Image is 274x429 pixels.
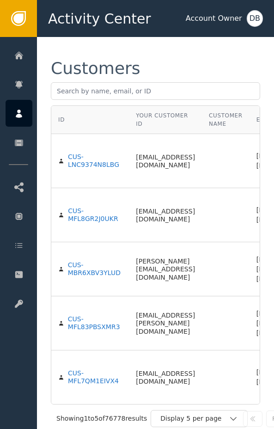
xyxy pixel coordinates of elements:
div: Account Owner [186,13,242,24]
div: CUS-MFL7QM1EIVX4 [68,369,122,386]
div: Display 5 per page [160,414,229,423]
div: Your Customer ID [136,111,195,128]
div: Showing 1 to 5 of 76778 results [56,414,147,423]
div: CUS-LNC9374N8LBG [68,153,122,169]
div: [EMAIL_ADDRESS][PERSON_NAME][DOMAIN_NAME] [136,312,195,336]
span: Activity Center [48,8,151,29]
div: [EMAIL_ADDRESS][DOMAIN_NAME] [136,370,195,386]
div: [PERSON_NAME][EMAIL_ADDRESS][DOMAIN_NAME] [136,257,195,282]
div: CUS-MBR6XBV3YLUD [68,261,122,277]
div: [EMAIL_ADDRESS][DOMAIN_NAME] [136,153,195,170]
button: DB [247,10,263,27]
div: CUS-MFL8GR2J0UKR [68,207,122,223]
div: Customers [51,60,140,77]
div: ID [58,116,65,124]
input: Search by name, email, or ID [51,82,260,100]
div: Customer Name [209,111,243,128]
button: Display 5 per page [151,410,248,427]
div: [EMAIL_ADDRESS][DOMAIN_NAME] [136,208,195,224]
div: CUS-MFL83PBSXMR3 [68,315,122,331]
